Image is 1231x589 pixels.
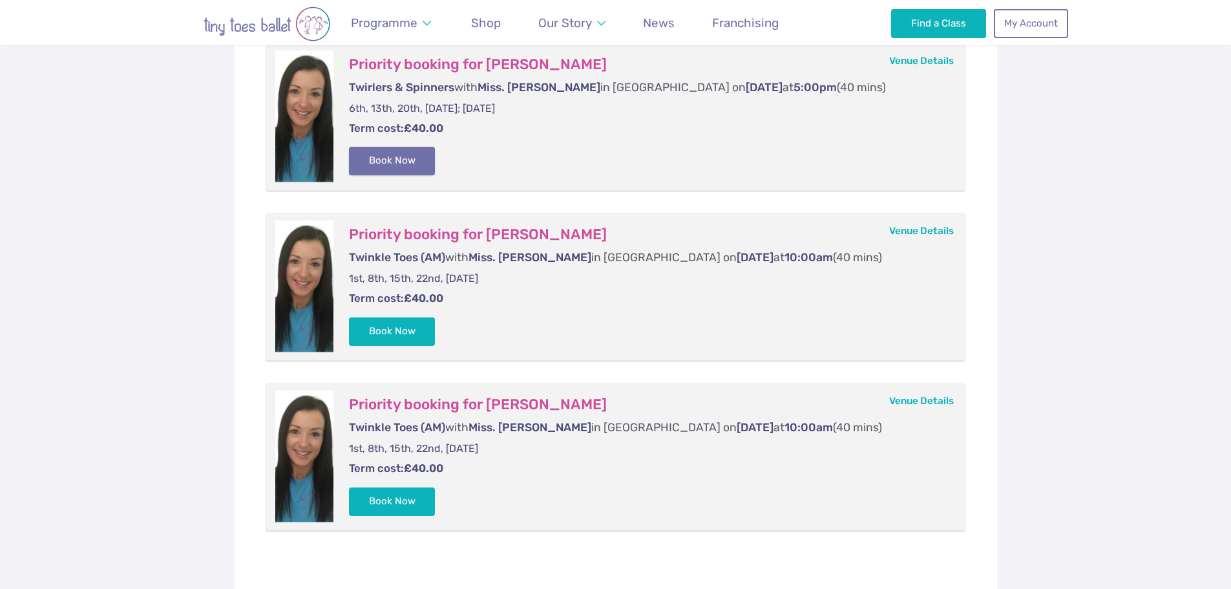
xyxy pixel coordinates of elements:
[889,395,954,407] a: Venue Details
[712,16,779,30] span: Franchising
[532,8,611,38] a: Our Story
[784,251,833,264] span: 10:00am
[349,396,941,414] h3: Priority booking for [PERSON_NAME]
[349,461,941,477] p: Term cost:
[349,317,436,346] button: Book Now
[706,8,785,38] a: Franchising
[637,8,681,38] a: News
[349,251,445,264] span: Twinkle Toes (AM)
[737,421,773,434] span: [DATE]
[889,225,954,237] a: Venue Details
[538,16,592,30] span: Our Story
[349,102,941,116] p: 6th, 13th, 20th, [DATE]; [DATE]
[349,81,454,94] span: Twirlers & Spinners
[889,55,954,67] a: Venue Details
[349,250,941,266] p: with in [GEOGRAPHIC_DATA] on at (40 mins)
[794,81,837,94] span: 5:00pm
[349,487,436,516] button: Book Now
[349,147,436,175] button: Book Now
[994,9,1068,37] a: My Account
[349,226,941,244] h3: Priority booking for [PERSON_NAME]
[349,421,445,434] span: Twinkle Toes (AM)
[351,16,417,30] span: Programme
[349,56,941,74] h3: Priority booking for [PERSON_NAME]
[349,291,941,306] p: Term cost:
[746,81,783,94] span: [DATE]
[349,420,941,436] p: with in [GEOGRAPHIC_DATA] on at (40 mins)
[471,16,501,30] span: Shop
[404,462,443,475] strong: £40.00
[465,8,507,38] a: Shop
[404,122,443,134] strong: £40.00
[478,81,600,94] span: Miss. [PERSON_NAME]
[345,8,437,38] a: Programme
[468,421,591,434] span: Miss. [PERSON_NAME]
[468,251,591,264] span: Miss. [PERSON_NAME]
[784,421,833,434] span: 10:00am
[737,251,773,264] span: [DATE]
[643,16,675,30] span: News
[404,292,443,305] strong: £40.00
[349,121,941,136] p: Term cost:
[349,80,941,96] p: with in [GEOGRAPHIC_DATA] on at (40 mins)
[349,272,941,286] p: 1st, 8th, 15th, 22nd, [DATE]
[891,9,986,37] a: Find a Class
[163,6,370,41] img: tiny toes ballet
[349,442,941,456] p: 1st, 8th, 15th, 22nd, [DATE]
